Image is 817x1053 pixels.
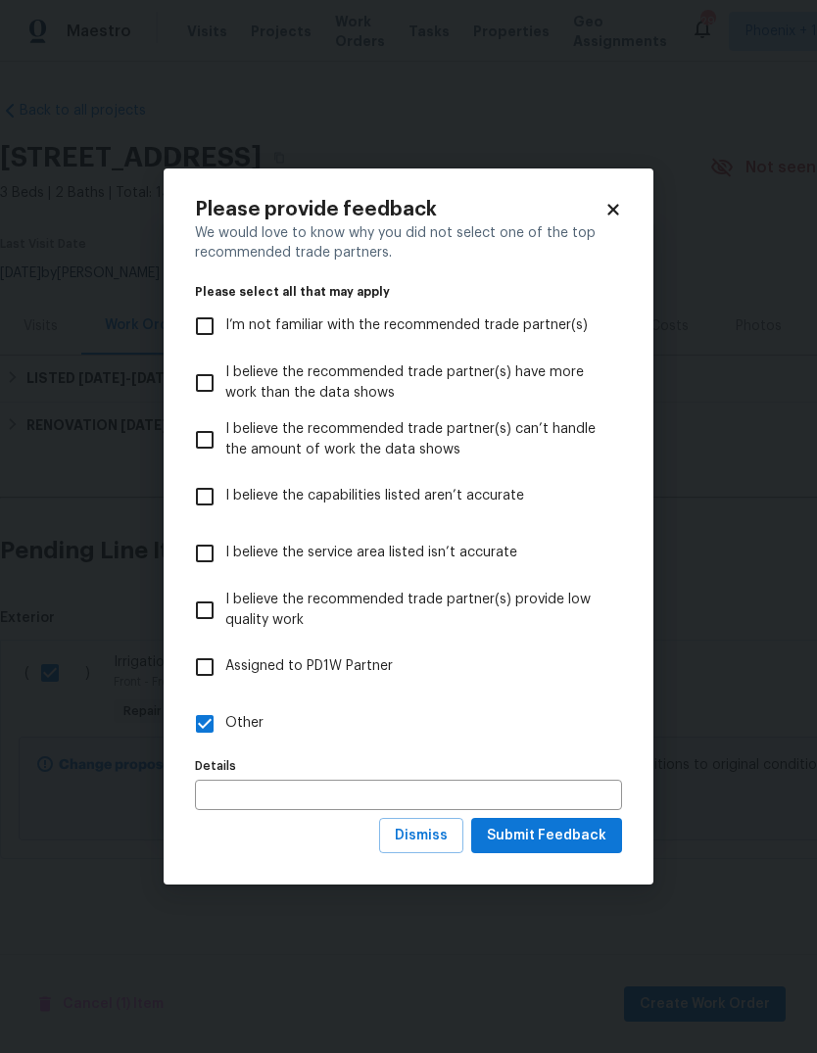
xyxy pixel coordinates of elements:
[195,200,604,219] h2: Please provide feedback
[487,824,606,848] span: Submit Feedback
[225,656,393,677] span: Assigned to PD1W Partner
[225,486,524,506] span: I believe the capabilities listed aren’t accurate
[395,824,448,848] span: Dismiss
[225,419,606,460] span: I believe the recommended trade partner(s) can’t handle the amount of work the data shows
[225,315,588,336] span: I’m not familiar with the recommended trade partner(s)
[195,760,622,772] label: Details
[195,223,622,263] div: We would love to know why you did not select one of the top recommended trade partners.
[471,818,622,854] button: Submit Feedback
[225,362,606,404] span: I believe the recommended trade partner(s) have more work than the data shows
[195,286,622,298] legend: Please select all that may apply
[225,543,517,563] span: I believe the service area listed isn’t accurate
[379,818,463,854] button: Dismiss
[225,590,606,631] span: I believe the recommended trade partner(s) provide low quality work
[225,713,264,734] span: Other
